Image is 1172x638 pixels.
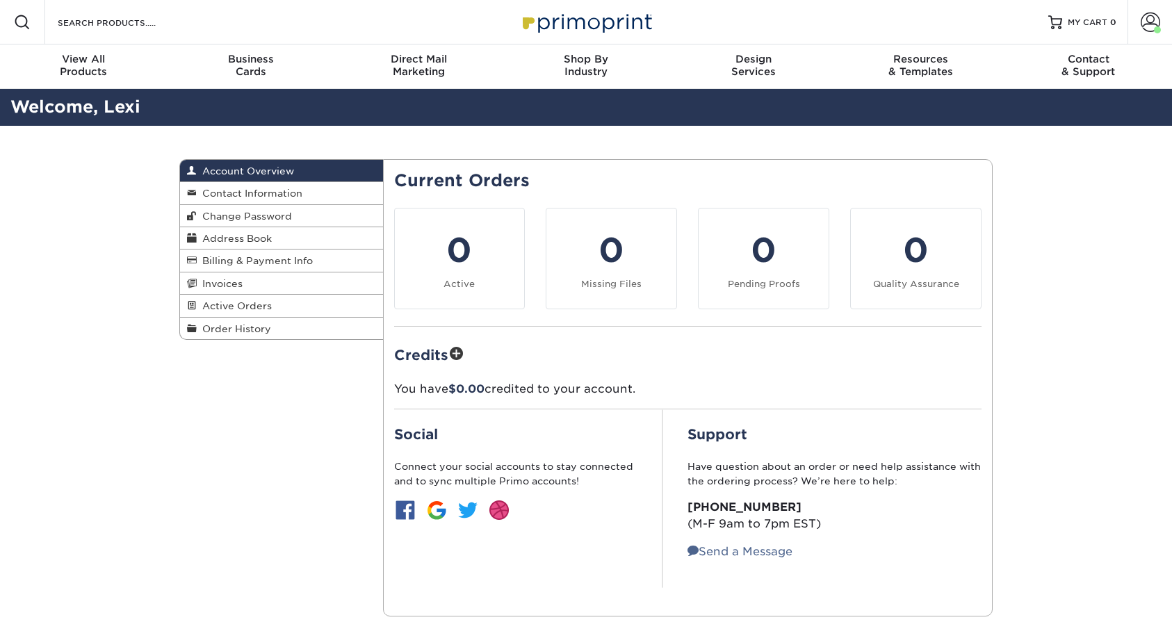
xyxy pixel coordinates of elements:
div: Services [669,53,837,78]
a: 0 Missing Files [546,208,677,309]
span: Contact [1004,53,1172,65]
span: Active Orders [197,300,272,311]
span: MY CART [1068,17,1107,28]
p: (M-F 9am to 7pm EST) [687,499,982,532]
span: Address Book [197,233,272,244]
small: Quality Assurance [873,279,959,289]
div: & Support [1004,53,1172,78]
span: Invoices [197,278,243,289]
input: SEARCH PRODUCTS..... [56,14,192,31]
span: Direct Mail [335,53,503,65]
a: Active Orders [180,295,383,317]
p: Connect your social accounts to stay connected and to sync multiple Primo accounts! [394,459,637,488]
span: Account Overview [197,165,294,177]
small: Pending Proofs [728,279,800,289]
h2: Social [394,426,637,443]
h2: Credits [394,343,982,365]
div: Cards [168,53,335,78]
h2: Current Orders [394,171,982,191]
a: BusinessCards [168,44,335,89]
span: Resources [837,53,1004,65]
a: Invoices [180,272,383,295]
a: 0 Active [394,208,526,309]
p: Have question about an order or need help assistance with the ordering process? We’re here to help: [687,459,982,488]
a: 0 Pending Proofs [698,208,829,309]
div: 0 [707,225,820,275]
div: Marketing [335,53,503,78]
span: Shop By [503,53,670,65]
a: Contact Information [180,182,383,204]
small: Missing Files [581,279,642,289]
h2: Support [687,426,982,443]
span: 0 [1110,17,1116,27]
small: Active [443,279,475,289]
a: Resources& Templates [837,44,1004,89]
p: You have credited to your account. [394,381,982,398]
div: & Templates [837,53,1004,78]
a: Billing & Payment Info [180,250,383,272]
a: Contact& Support [1004,44,1172,89]
div: 0 [403,225,516,275]
span: Design [669,53,837,65]
span: Billing & Payment Info [197,255,313,266]
a: Address Book [180,227,383,250]
span: $0.00 [448,382,485,395]
span: Business [168,53,335,65]
a: Account Overview [180,160,383,182]
a: DesignServices [669,44,837,89]
a: 0 Quality Assurance [850,208,982,309]
strong: [PHONE_NUMBER] [687,500,801,514]
img: btn-facebook.jpg [394,499,416,521]
a: Send a Message [687,545,792,558]
span: Contact Information [197,188,302,199]
div: 0 [555,225,668,275]
span: Change Password [197,211,292,222]
a: Shop ByIndustry [503,44,670,89]
a: Direct MailMarketing [335,44,503,89]
div: 0 [859,225,972,275]
img: btn-google.jpg [425,499,448,521]
div: Industry [503,53,670,78]
img: btn-twitter.jpg [457,499,479,521]
img: btn-dribbble.jpg [488,499,510,521]
img: Primoprint [516,7,656,37]
a: Change Password [180,205,383,227]
span: Order History [197,323,271,334]
a: Order History [180,318,383,339]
